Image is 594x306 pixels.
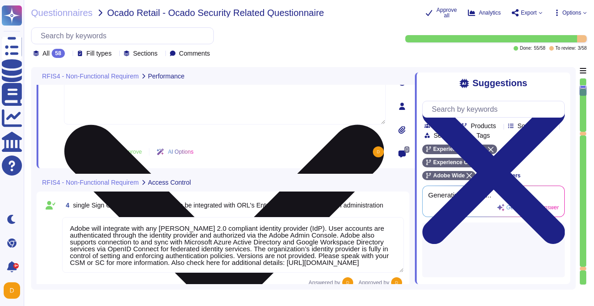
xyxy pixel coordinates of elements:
[520,46,532,51] span: Done:
[373,146,384,157] img: user
[4,282,20,299] img: user
[42,179,139,186] span: RFIS4 - Non-Functional Requirem
[404,146,409,153] span: 0
[479,10,501,16] span: Analytics
[562,10,581,16] span: Options
[52,49,65,58] div: 58
[534,46,545,51] span: 55 / 58
[342,277,353,288] img: user
[36,28,213,44] input: Search by keywords
[31,8,93,17] span: Questionnaires
[62,217,404,273] textarea: Adobe will integrate with any [PERSON_NAME] 2.0 compliant identity provider (IdP). User accounts ...
[556,46,576,51] span: To review:
[148,179,191,186] span: Access Control
[179,50,210,57] span: Comments
[148,73,185,79] span: Performance
[425,7,457,18] button: Approve all
[391,277,402,288] img: user
[13,263,19,269] div: 9+
[107,8,324,17] span: Ocado Retail - Ocado Security Related Questionnaire
[436,7,457,18] span: Approve all
[578,46,587,51] span: 3 / 58
[521,10,537,16] span: Export
[427,101,564,117] input: Search by keywords
[86,50,111,57] span: Fill types
[2,280,27,301] button: user
[133,50,158,57] span: Sections
[468,9,501,16] button: Analytics
[42,50,50,57] span: All
[62,202,69,208] span: 4
[42,73,139,79] span: RFIS4 - Non-Functional Requirem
